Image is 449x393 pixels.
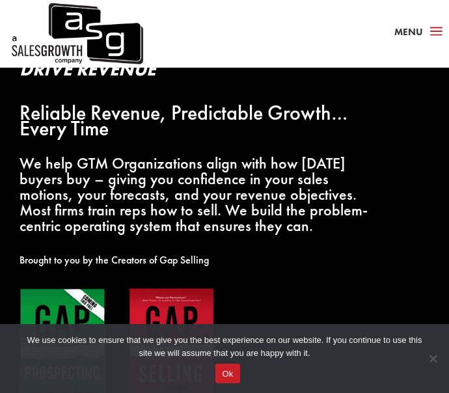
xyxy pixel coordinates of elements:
[394,25,423,38] span: Menu
[20,156,385,233] p: We help GTM Organizations align with how [DATE] buyers buy – giving you confidence in your sales ...
[215,364,239,383] button: Ok
[20,252,385,268] p: Brought to you by the Creators of Gap Selling
[426,22,446,42] span: a
[20,334,429,360] span: We use cookies to ensure that we give you the best experience on our website. If you continue to ...
[426,352,439,365] span: No
[20,105,385,137] p: Reliable Revenue, Predictable Growth…Every Time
